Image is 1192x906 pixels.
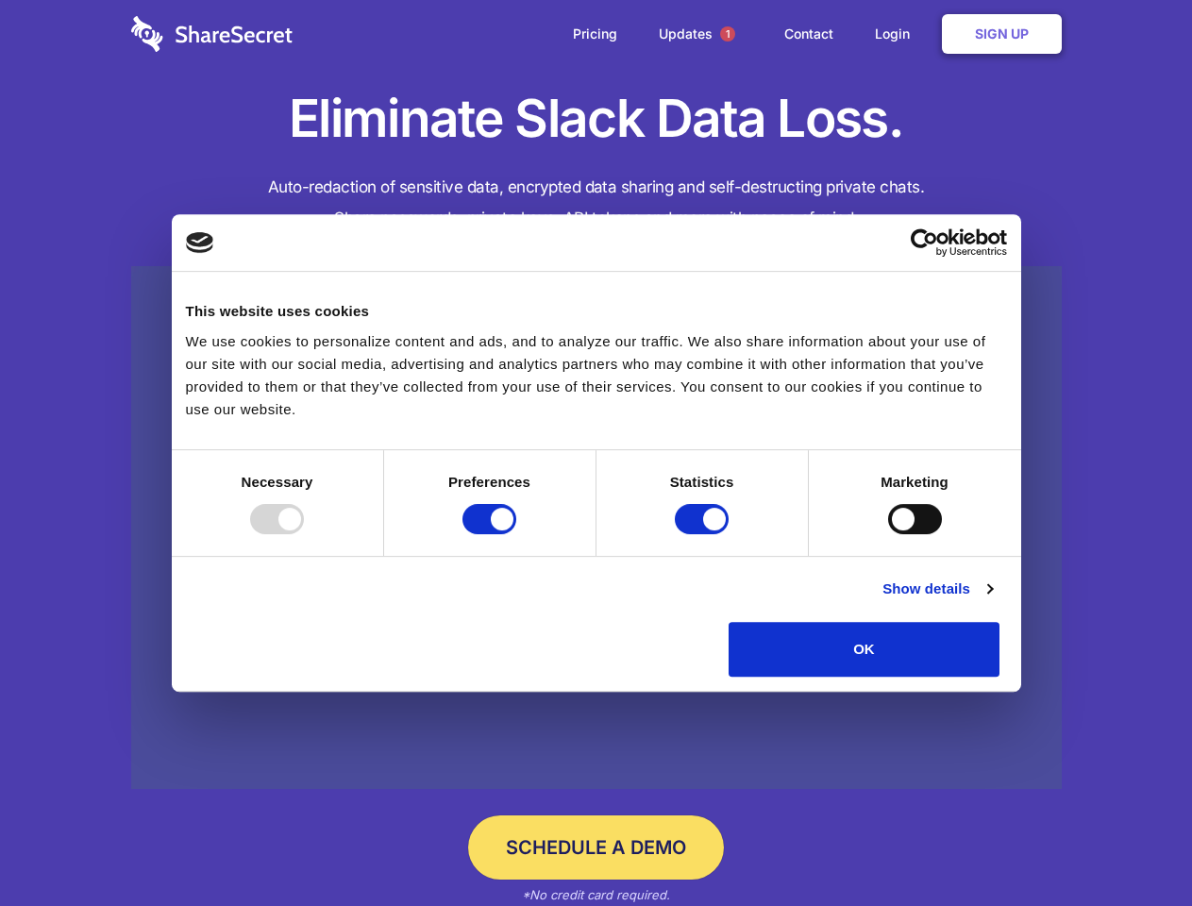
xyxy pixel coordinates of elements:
em: *No credit card required. [522,887,670,902]
img: logo-wordmark-white-trans-d4663122ce5f474addd5e946df7df03e33cb6a1c49d2221995e7729f52c070b2.svg [131,16,293,52]
button: OK [729,622,999,677]
strong: Necessary [242,474,313,490]
a: Pricing [554,5,636,63]
h4: Auto-redaction of sensitive data, encrypted data sharing and self-destructing private chats. Shar... [131,172,1062,234]
img: logo [186,232,214,253]
a: Show details [882,578,992,600]
div: This website uses cookies [186,300,1007,323]
div: We use cookies to personalize content and ads, and to analyze our traffic. We also share informat... [186,330,1007,421]
span: 1 [720,26,735,42]
a: Sign Up [942,14,1062,54]
strong: Marketing [881,474,949,490]
a: Wistia video thumbnail [131,266,1062,790]
h1: Eliminate Slack Data Loss. [131,85,1062,153]
a: Contact [765,5,852,63]
strong: Statistics [670,474,734,490]
strong: Preferences [448,474,530,490]
a: Login [856,5,938,63]
a: Schedule a Demo [468,815,724,880]
a: Usercentrics Cookiebot - opens in a new window [842,228,1007,257]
